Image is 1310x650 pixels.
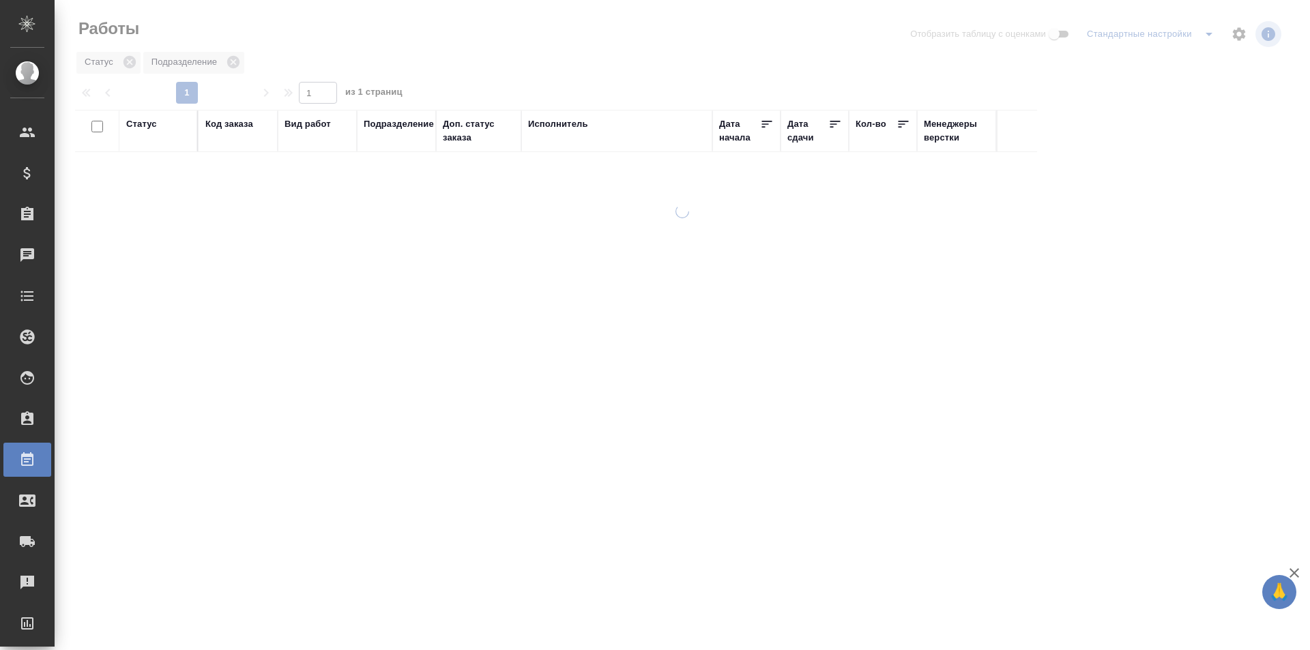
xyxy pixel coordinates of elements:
div: Исполнитель [528,117,588,131]
span: 🙏 [1268,578,1291,606]
div: Кол-во [856,117,886,131]
div: Код заказа [205,117,253,131]
div: Доп. статус заказа [443,117,514,145]
div: Подразделение [364,117,434,131]
div: Дата начала [719,117,760,145]
div: Вид работ [285,117,331,131]
div: Статус [126,117,157,131]
div: Менеджеры верстки [924,117,989,145]
button: 🙏 [1262,575,1296,609]
div: Дата сдачи [787,117,828,145]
